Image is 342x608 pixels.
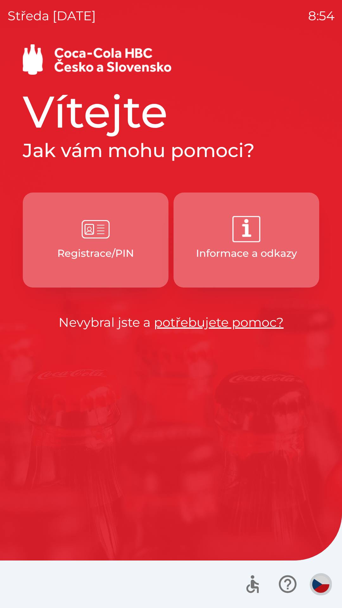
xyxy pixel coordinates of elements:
[23,44,319,75] img: Logo
[57,246,134,261] p: Registrace/PIN
[196,246,297,261] p: Informace a odkazy
[23,85,319,139] h1: Vítejte
[174,193,319,288] button: Informace a odkazy
[23,313,319,332] p: Nevybral jste a
[23,193,168,288] button: Registrace/PIN
[23,139,319,162] h2: Jak vám mohu pomoci?
[308,6,334,25] p: 8:54
[312,576,329,593] img: cs flag
[232,215,260,243] img: 2da3ce84-b443-4ada-b987-6433ed45e4b0.png
[154,314,284,330] a: potřebujete pomoc?
[8,6,96,25] p: středa [DATE]
[82,215,110,243] img: e6b0946f-9245-445c-9933-d8d2cebc90cb.png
